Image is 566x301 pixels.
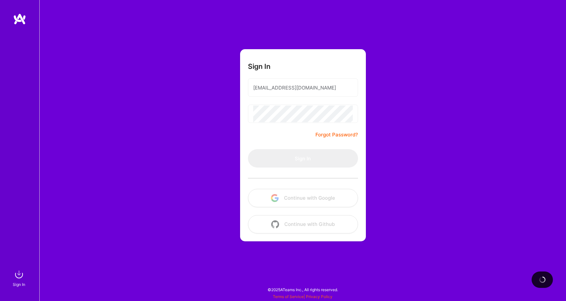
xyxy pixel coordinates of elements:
[315,131,358,139] a: Forgot Password?
[253,79,353,96] input: Email...
[248,189,358,207] button: Continue with Google
[12,268,26,281] img: sign in
[248,62,271,70] h3: Sign In
[271,194,279,202] img: icon
[273,294,304,299] a: Terms of Service
[306,294,332,299] a: Privacy Policy
[271,220,279,228] img: icon
[13,281,25,288] div: Sign In
[39,281,566,298] div: © 2025 ATeams Inc., All rights reserved.
[13,13,26,25] img: logo
[538,275,547,284] img: loading
[248,149,358,168] button: Sign In
[248,215,358,233] button: Continue with Github
[273,294,332,299] span: |
[14,268,26,288] a: sign inSign In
